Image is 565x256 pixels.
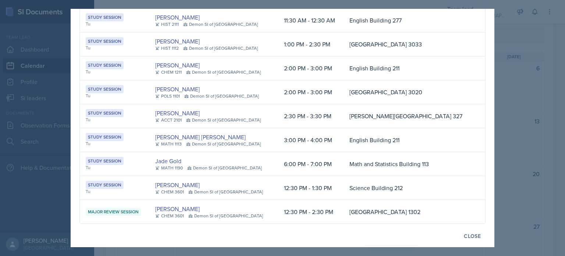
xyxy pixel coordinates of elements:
div: Tu [86,116,143,123]
div: Close [464,233,481,239]
td: Math and Statistics Building 113 [344,152,473,176]
div: Tu [86,188,143,195]
td: 2:00 PM - 3:00 PM [278,56,344,80]
div: Study Session [86,133,124,141]
a: Jade Gold [155,157,181,165]
div: CHEM 1211 [155,69,182,76]
div: Tu [86,164,143,171]
div: Study Session [86,109,124,117]
div: Demon SI of [GEOGRAPHIC_DATA] [186,141,261,147]
div: MATH 1190 [155,165,183,171]
td: Science Building 212 [344,176,473,200]
td: 1:00 PM - 2:30 PM [278,32,344,56]
div: MATH 1113 [155,141,182,147]
div: POLS 1101 [155,93,180,99]
div: CHEM 3601 [155,213,184,219]
td: English Building 211 [344,56,473,80]
td: English Building 211 [344,128,473,152]
div: HIST 1112 [155,45,179,52]
div: Tu [86,45,143,51]
td: 12:30 PM - 1:30 PM [278,176,344,200]
div: Tu [86,92,143,99]
div: Demon SI of [GEOGRAPHIC_DATA] [188,189,263,195]
td: 12:30 PM - 2:30 PM [278,200,344,224]
div: Study Session [86,181,124,189]
div: Demon SI of [GEOGRAPHIC_DATA] [183,45,258,52]
td: [GEOGRAPHIC_DATA] 1302 [344,200,473,224]
div: Demon SI of [GEOGRAPHIC_DATA] [187,165,262,171]
div: Study Session [86,61,124,69]
div: Study Session [86,157,124,165]
div: Study Session [86,13,124,21]
div: Demon SI of [GEOGRAPHIC_DATA] [183,21,258,28]
a: [PERSON_NAME] [155,61,200,70]
div: Tu [86,69,143,75]
div: CHEM 3601 [155,189,184,195]
div: Demon SI of [GEOGRAPHIC_DATA] [186,69,261,76]
div: Demon SI of [GEOGRAPHIC_DATA] [184,93,259,99]
div: Study Session [86,37,124,45]
td: 11:30 AM - 12:30 AM [278,8,344,32]
button: Close [459,230,486,242]
div: Demon SI of [GEOGRAPHIC_DATA] [186,117,261,123]
div: Tu [86,140,143,147]
div: Study Session [86,85,124,93]
td: 2:00 PM - 3:00 PM [278,80,344,104]
a: [PERSON_NAME] [155,85,200,94]
td: [GEOGRAPHIC_DATA] 3033 [344,32,473,56]
a: [PERSON_NAME] [PERSON_NAME] [155,133,246,141]
a: [PERSON_NAME] [155,37,200,46]
td: English Building 277 [344,8,473,32]
div: Tu [86,21,143,27]
div: HIST 2111 [155,21,179,28]
td: 2:30 PM - 3:30 PM [278,104,344,128]
a: [PERSON_NAME] [155,204,200,213]
div: Major Review Session [86,208,141,216]
td: 6:00 PM - 7:00 PM [278,152,344,176]
a: [PERSON_NAME] [155,13,200,22]
td: [GEOGRAPHIC_DATA] 3020 [344,80,473,104]
div: Demon SI of [GEOGRAPHIC_DATA] [188,213,263,219]
a: [PERSON_NAME] [155,109,200,118]
a: [PERSON_NAME] [155,180,200,189]
div: ACCT 2101 [155,117,182,123]
td: 3:00 PM - 4:00 PM [278,128,344,152]
td: [PERSON_NAME][GEOGRAPHIC_DATA] 327 [344,104,473,128]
